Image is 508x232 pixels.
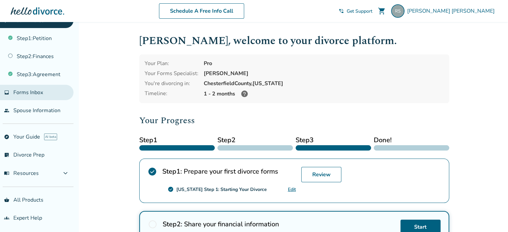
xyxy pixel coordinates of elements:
span: check_circle [168,186,174,192]
span: shopping_cart [378,7,386,15]
span: AI beta [44,134,57,140]
span: people [4,108,9,113]
a: phone_in_talkGet Support [339,8,372,14]
span: check_circle [148,167,157,176]
span: phone_in_talk [339,8,344,14]
span: Done! [374,135,449,145]
span: groups [4,215,9,221]
span: flag_2 [4,18,9,23]
span: shopping_basket [4,197,9,203]
span: explore [4,134,9,140]
span: radio_button_unchecked [148,220,157,229]
span: menu_book [4,171,9,176]
span: expand_more [61,169,69,177]
img: ruth@cues.org [391,4,404,18]
h1: [PERSON_NAME] , welcome to your divorce platform. [139,33,449,49]
span: Step 1 [139,135,215,145]
span: Step 2 [217,135,293,145]
strong: Step 1 : [162,167,182,176]
a: Schedule A Free Info Call [159,3,244,19]
h2: Share your financial information [163,220,395,229]
strong: Step 2 : [163,220,182,229]
span: list_alt_check [4,152,9,158]
span: Forms Inbox [13,89,43,96]
span: [PERSON_NAME] [PERSON_NAME] [407,7,497,15]
a: Edit [288,186,296,193]
div: Your Forms Specialist: [145,70,198,77]
div: Chesterfield County, [US_STATE] [204,80,444,87]
h2: Prepare your first divorce forms [162,167,296,176]
span: Resources [4,170,39,177]
div: Your Plan: [145,60,198,67]
div: Pro [204,60,444,67]
span: inbox [4,90,9,95]
div: 1 - 2 months [204,90,444,98]
iframe: Chat Widget [475,200,508,232]
div: Timeline: [145,90,198,98]
h2: Your Progress [139,114,449,127]
div: You're divorcing in: [145,80,198,87]
a: Review [301,167,341,182]
div: [PERSON_NAME] [204,70,444,77]
span: Step 3 [296,135,371,145]
div: [US_STATE] Step 1: Starting Your Divorce [176,186,267,193]
span: Get Support [347,8,372,14]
